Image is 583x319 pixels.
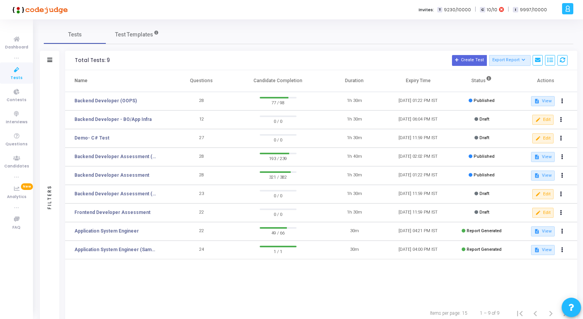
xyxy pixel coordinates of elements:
[534,173,540,178] mat-icon: description
[437,7,442,13] span: T
[115,31,153,39] span: Test Templates
[480,191,489,196] span: Draft
[260,117,297,125] span: 0 / 0
[487,7,497,13] span: 10/10
[531,96,555,106] button: View
[534,247,540,253] mat-icon: description
[480,7,485,13] span: C
[452,55,487,66] button: Create Test
[323,110,386,129] td: 1h 30m
[323,92,386,110] td: 1h 30m
[74,172,149,179] a: Backend Developer Assessment
[532,208,554,218] button: Edit
[480,310,500,317] div: 1 – 9 of 9
[531,152,555,162] button: View
[323,185,386,203] td: 1h 30m
[386,185,450,203] td: [DATE] 11:59 PM IST
[170,241,233,259] td: 24
[534,154,540,160] mat-icon: description
[10,75,22,81] span: Tests
[450,70,514,92] th: Status
[386,110,450,129] td: [DATE] 06:04 PM IST
[260,154,297,162] span: 193 / 239
[170,92,233,110] td: 28
[170,222,233,241] td: 22
[386,222,450,241] td: [DATE] 04:21 PM IST
[75,57,110,64] div: Total Tests: 9
[74,116,152,123] a: Backend Developer - BO/App Infra
[386,148,450,166] td: [DATE] 02:02 PM IST
[74,97,137,104] a: Backend Developer (OOPS)
[467,228,502,233] span: Report Generated
[532,189,554,199] button: Edit
[260,247,297,255] span: 1 / 1
[386,70,450,92] th: Expiry Time
[74,190,158,197] a: Backend Developer Assessment (C# & .Net)
[233,70,323,92] th: Candidate Completion
[532,115,554,125] button: Edit
[6,119,28,126] span: Interviews
[170,129,233,148] td: 27
[489,55,531,66] button: Export Report
[260,173,297,181] span: 321 / 382
[4,163,29,170] span: Candidates
[170,166,233,185] td: 28
[534,98,540,104] mat-icon: description
[74,228,139,235] a: Application System Engineer
[535,191,541,197] mat-icon: edit
[386,129,450,148] td: [DATE] 11:59 PM IST
[520,7,547,13] span: 9997/10000
[46,154,53,240] div: Filters
[5,44,28,51] span: Dashboard
[21,183,33,190] span: New
[386,241,450,259] td: [DATE] 04:00 PM IST
[323,70,386,92] th: Duration
[462,310,467,317] div: 15
[386,203,450,222] td: [DATE] 11:59 PM IST
[532,133,554,143] button: Edit
[170,70,233,92] th: Questions
[68,31,82,39] span: Tests
[386,166,450,185] td: [DATE] 01:22 PM IST
[513,7,518,13] span: I
[74,153,158,160] a: Backend Developer Assessment (C# & .Net)
[260,136,297,143] span: 0 / 0
[508,5,509,14] span: |
[323,222,386,241] td: 30m
[260,98,297,106] span: 77 / 98
[7,97,26,103] span: Contests
[170,110,233,129] td: 12
[480,117,489,122] span: Draft
[386,92,450,110] td: [DATE] 01:22 PM IST
[260,191,297,199] span: 0 / 0
[531,226,555,236] button: View
[475,5,476,14] span: |
[531,171,555,181] button: View
[74,246,158,253] a: Application System Engineer (Sample Test)
[170,203,233,222] td: 22
[531,245,555,255] button: View
[170,185,233,203] td: 23
[5,141,28,148] span: Questions
[467,247,502,252] span: Report Generated
[323,241,386,259] td: 30m
[260,229,297,236] span: 49 / 66
[74,134,109,141] a: Demo- C# Test
[323,166,386,185] td: 1h 30m
[430,310,461,317] div: Items per page:
[535,136,541,141] mat-icon: edit
[474,172,495,178] span: Published
[74,209,150,216] a: Frontend Developer Assessment
[535,210,541,216] mat-icon: edit
[535,117,541,122] mat-icon: edit
[170,148,233,166] td: 28
[480,210,489,215] span: Draft
[323,203,386,222] td: 1h 30m
[65,70,170,92] th: Name
[474,98,495,103] span: Published
[419,7,434,13] label: Invites:
[10,2,68,17] img: logo
[534,229,540,234] mat-icon: description
[323,129,386,148] td: 1h 30m
[480,135,489,140] span: Draft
